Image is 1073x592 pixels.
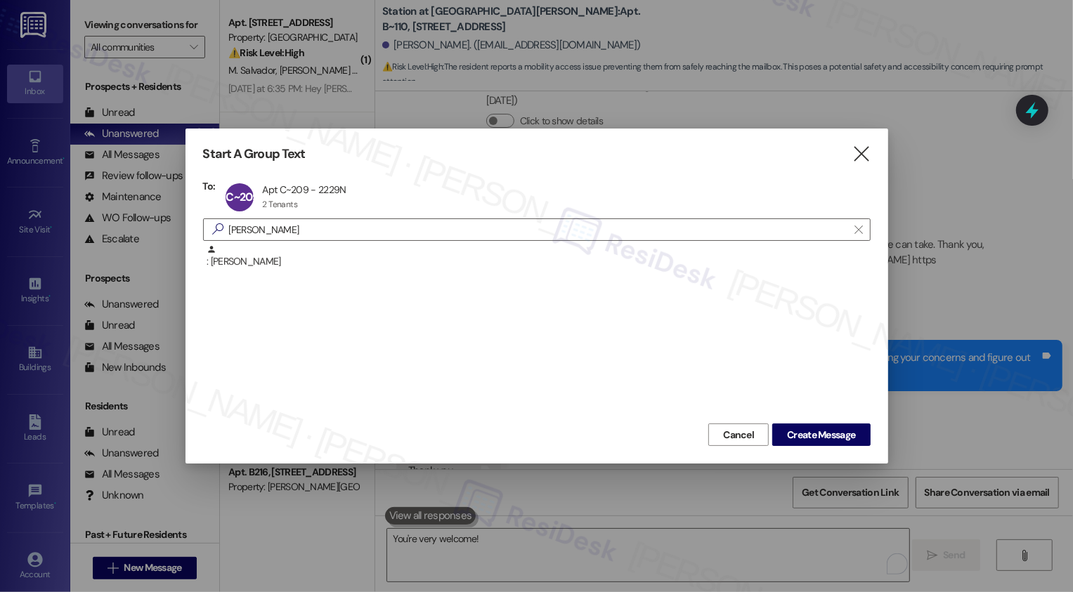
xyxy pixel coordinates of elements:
[852,147,871,162] i: 
[847,219,870,240] button: Clear text
[203,180,216,192] h3: To:
[708,423,769,446] button: Cancel
[207,244,871,269] div: : [PERSON_NAME]
[207,222,229,237] i: 
[262,199,297,210] div: 2 Tenants
[787,428,855,442] span: Create Message
[203,146,306,162] h3: Start A Group Text
[723,428,754,442] span: Cancel
[226,190,259,204] span: C~209
[854,224,862,235] i: 
[772,423,870,446] button: Create Message
[229,220,847,239] input: Search for any contact or apartment
[262,183,346,196] div: Apt C~209 - 2229N
[203,244,871,279] div: : [PERSON_NAME]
